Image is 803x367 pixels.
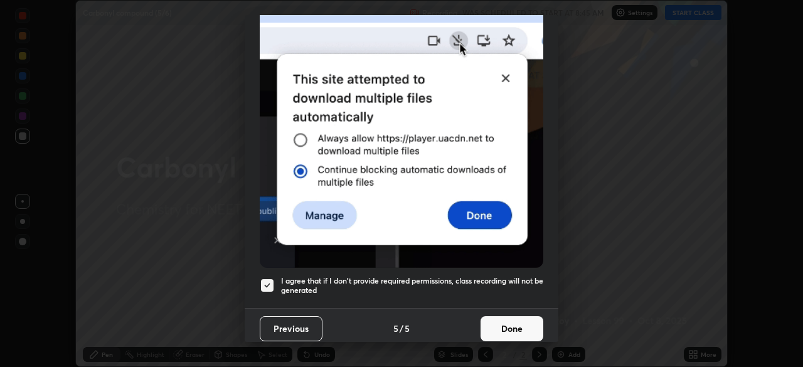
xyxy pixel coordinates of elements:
button: Previous [260,316,322,341]
h4: 5 [405,322,410,335]
h4: / [400,322,403,335]
h4: 5 [393,322,398,335]
h5: I agree that if I don't provide required permissions, class recording will not be generated [281,276,543,295]
button: Done [481,316,543,341]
